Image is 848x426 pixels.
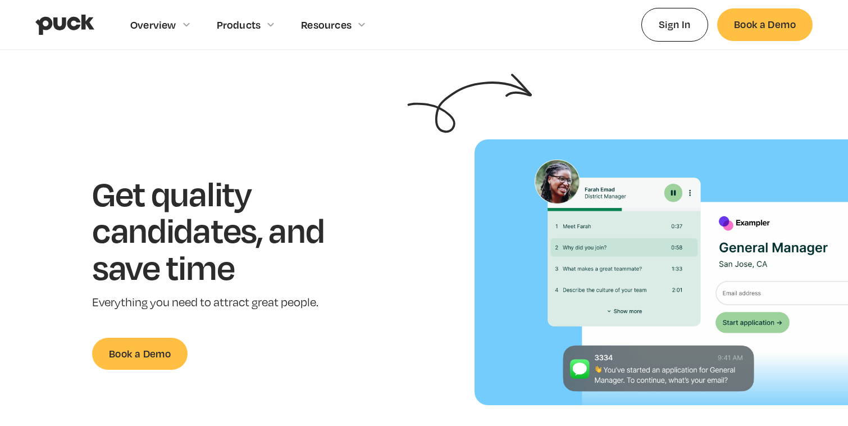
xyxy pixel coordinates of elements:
div: Products [217,19,261,31]
p: Everything you need to attract great people. [92,294,359,311]
a: Book a Demo [92,338,188,370]
div: Resources [301,19,352,31]
a: Sign In [641,8,708,41]
h1: Get quality candidates, and save time [92,175,359,285]
a: Book a Demo [717,8,813,40]
div: Overview [130,19,176,31]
